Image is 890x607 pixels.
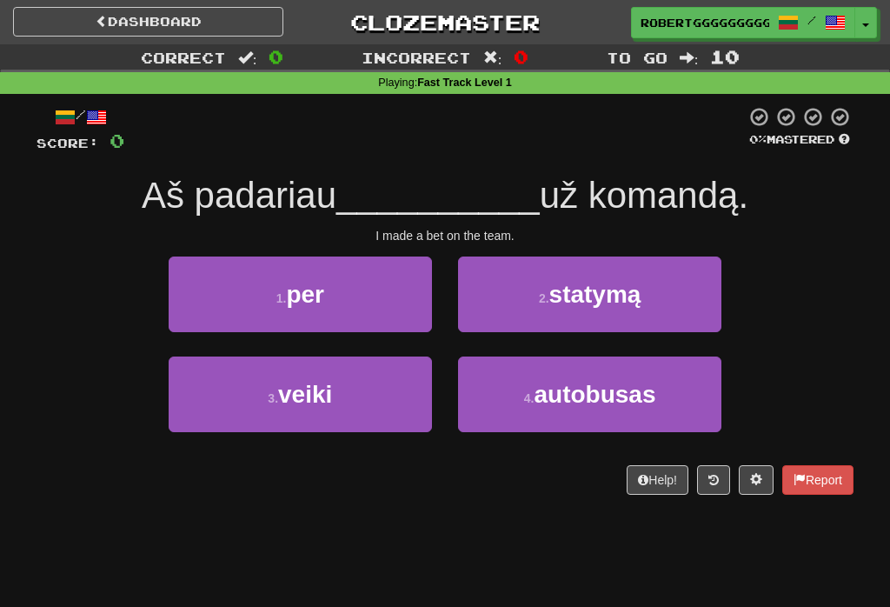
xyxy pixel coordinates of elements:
span: 0 [110,130,124,151]
span: 0 [269,46,283,67]
strong: Fast Track Level 1 [417,77,512,89]
span: 10 [710,46,740,67]
button: 2.statymą [458,257,721,332]
button: 3.veiki [169,357,432,432]
div: Mastered [746,132,853,148]
span: Score: [37,136,99,150]
span: To go [607,49,667,66]
span: : [483,50,502,65]
a: RobertGgggggggg / [631,7,855,38]
span: RobertGgggggggg [641,15,769,30]
span: 0 % [749,132,767,146]
span: Incorrect [362,49,471,66]
a: Clozemaster [309,7,580,37]
a: Dashboard [13,7,283,37]
span: Correct [141,49,226,66]
small: 2 . [539,291,549,305]
div: / [37,106,124,128]
button: Report [782,465,853,495]
span: autobusas [534,381,655,408]
span: __________ [336,175,540,216]
button: 1.per [169,257,432,332]
span: 0 [514,46,528,67]
div: I made a bet on the team. [37,227,853,244]
span: per [286,281,324,308]
span: už komandą. [540,175,748,216]
button: 4.autobusas [458,357,721,432]
span: statymą [549,281,641,308]
button: Help! [627,465,688,495]
small: 1 . [276,291,287,305]
span: / [807,14,816,26]
span: Aš padariau [142,175,336,216]
span: : [238,50,257,65]
button: Round history (alt+y) [697,465,730,495]
small: 4 . [524,391,535,405]
span: veiki [278,381,332,408]
span: : [680,50,699,65]
small: 3 . [268,391,278,405]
